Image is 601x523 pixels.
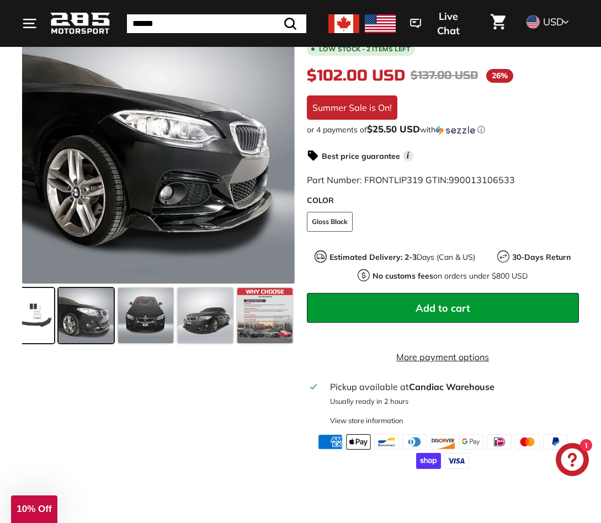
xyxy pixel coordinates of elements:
[373,271,433,281] strong: No customs fees
[330,396,575,407] p: Usually ready in 2 hours
[50,10,110,36] img: Logo_285_Motorsport_areodynamics_components
[411,68,478,82] span: $137.00 USD
[374,434,399,450] img: bancontact
[396,3,484,44] button: Live Chat
[402,434,427,450] img: diners_club
[330,415,403,426] div: View store information
[346,434,371,450] img: apple_pay
[449,174,515,185] span: 990013106533
[329,252,475,263] p: Days (Can & US)
[318,434,343,450] img: american_express
[430,434,455,450] img: discover
[416,453,441,468] img: shopify_pay
[487,434,512,450] img: ideal
[127,14,306,33] input: Search
[515,434,540,450] img: master
[307,124,579,135] div: or 4 payments of with
[330,380,575,393] div: Pickup available at
[319,46,411,52] span: Low stock - 2 items left
[307,124,579,135] div: or 4 payments of$25.50 USDwithSezzle Click to learn more about Sezzle
[307,350,579,364] a: More payment options
[512,252,571,262] strong: 30-Days Return
[552,443,592,479] inbox-online-store-chat: Shopify online store chat
[409,381,494,392] strong: Candiac Warehouse
[416,302,470,314] span: Add to cart
[307,66,405,85] span: $102.00 USD
[367,123,420,135] span: $25.50 USD
[307,195,579,206] label: COLOR
[307,95,397,120] div: Summer Sale is On!
[329,252,417,262] strong: Estimated Delivery: 2-3
[459,434,483,450] img: google_pay
[307,293,579,323] button: Add to cart
[373,270,528,282] p: on orders under $800 USD
[403,151,413,161] span: i
[11,495,57,523] div: 10% Off
[444,453,469,468] img: visa
[307,174,515,185] span: Part Number: FRONTLIP319 GTIN:
[486,69,513,83] span: 26%
[17,504,51,514] span: 10% Off
[484,5,512,42] a: Cart
[543,434,568,450] img: paypal
[435,125,475,135] img: Sezzle
[543,15,563,28] span: USD
[427,9,470,38] span: Live Chat
[322,151,400,161] strong: Best price guarantee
